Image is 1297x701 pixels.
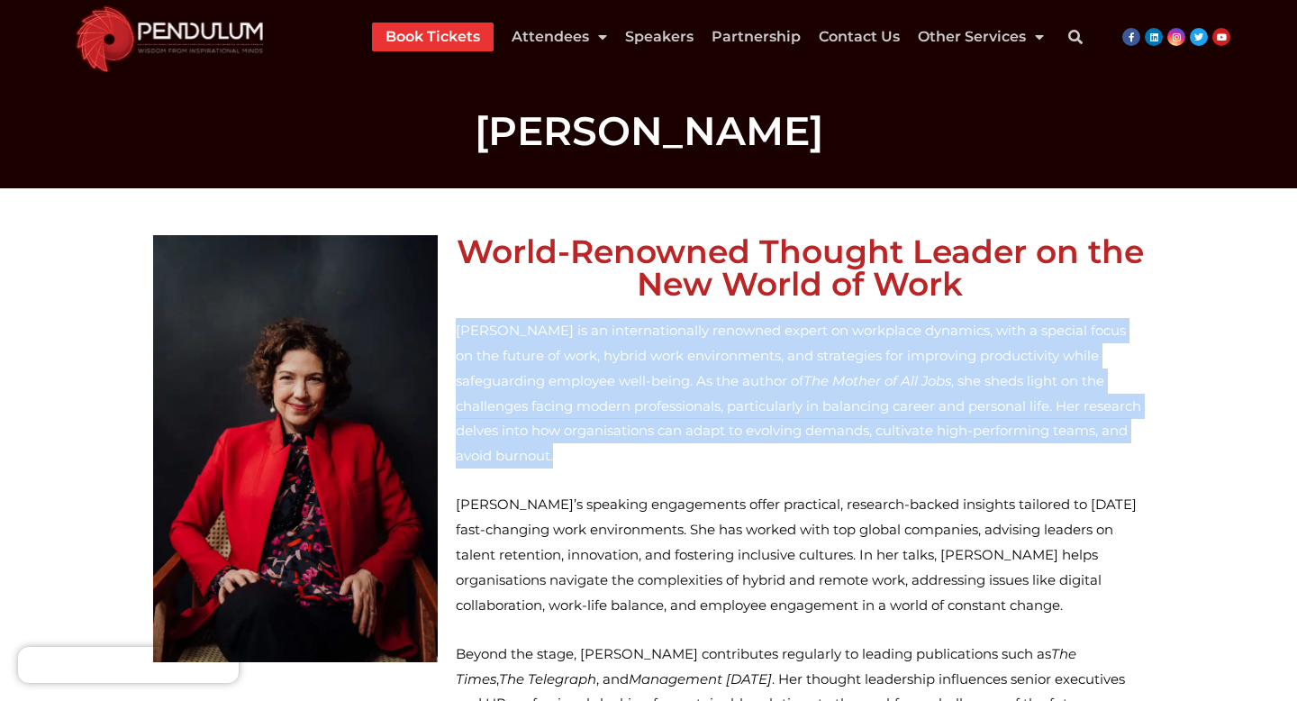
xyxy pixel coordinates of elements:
[629,670,772,687] em: Management [DATE]
[456,322,1141,464] span: [PERSON_NAME] is an internationally renowned expert on workplace dynamics, with a special focus o...
[803,372,951,389] em: The Mother of All Jobs
[625,23,694,51] a: Speakers
[499,670,596,687] em: The Telegraph
[456,645,1076,687] em: The Times
[144,111,1153,150] h1: [PERSON_NAME]
[1057,19,1093,55] div: Search
[456,235,1144,300] h2: World-Renowned Thought Leader on the New World of Work
[712,23,801,51] a: Partnership
[819,23,900,51] a: Contact Us
[512,23,607,51] a: Attendees
[153,235,438,662] img: Christine Armstrong Profile Photo
[385,23,480,51] a: Book Tickets
[18,647,239,683] iframe: Brevo live chat
[918,23,1044,51] a: Other Services
[372,23,1044,51] nav: Menu
[65,1,275,72] img: cropped-cropped-Pendulum-Summit-Logo-Website.png
[456,496,1137,613] span: [PERSON_NAME]’s speaking engagements offer practical, research-backed insights tailored to [DATE]...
